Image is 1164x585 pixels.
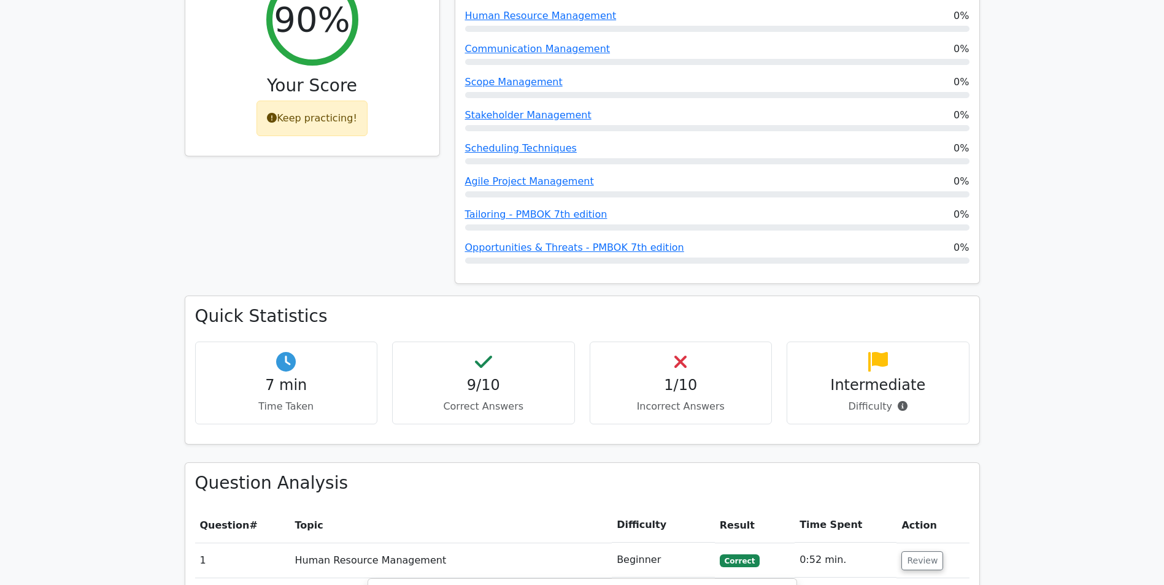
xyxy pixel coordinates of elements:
h4: Intermediate [797,377,959,394]
span: 0% [954,42,969,56]
th: Topic [290,508,612,543]
td: 0:52 min. [795,543,896,578]
a: Opportunities & Threats - PMBOK 7th edition [465,242,684,253]
div: Keep practicing! [256,101,368,136]
th: Action [896,508,969,543]
th: Result [715,508,795,543]
a: Human Resource Management [465,10,617,21]
span: 0% [954,75,969,90]
th: Difficulty [612,508,715,543]
p: Correct Answers [403,399,565,414]
span: 0% [954,174,969,189]
h3: Quick Statistics [195,306,969,327]
td: Human Resource Management [290,543,612,578]
td: 1 [195,543,290,578]
button: Review [901,551,943,570]
th: Time Spent [795,508,896,543]
a: Scheduling Techniques [465,142,577,154]
a: Scope Management [465,76,563,88]
h4: 9/10 [403,377,565,394]
span: 0% [954,9,969,23]
th: # [195,508,290,543]
h3: Your Score [195,75,430,96]
p: Incorrect Answers [600,399,762,414]
span: Question [200,519,250,531]
span: Correct [720,554,760,567]
span: 0% [954,108,969,123]
h3: Question Analysis [195,473,969,494]
span: 0% [954,141,969,156]
h4: 1/10 [600,377,762,394]
span: 0% [954,240,969,255]
h4: 7 min [206,377,368,394]
span: 0% [954,207,969,222]
p: Difficulty [797,399,959,414]
a: Communication Management [465,43,611,55]
a: Stakeholder Management [465,109,592,121]
a: Agile Project Management [465,175,594,187]
a: Tailoring - PMBOK 7th edition [465,208,607,220]
p: Time Taken [206,399,368,414]
td: Beginner [612,543,715,578]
